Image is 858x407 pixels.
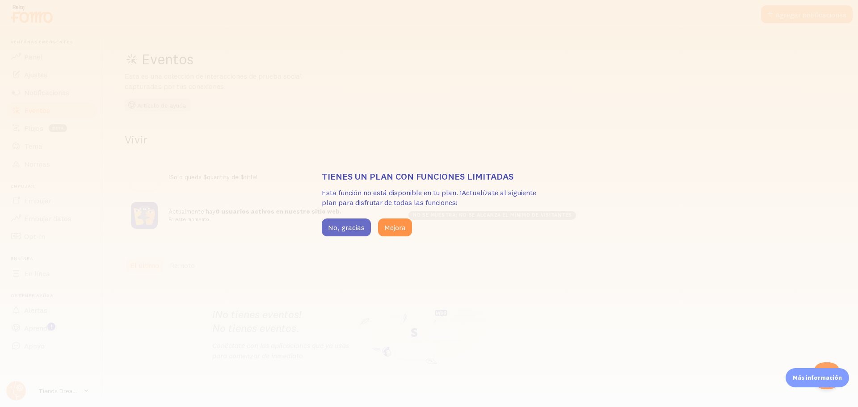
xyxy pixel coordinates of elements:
button: No, gracias [322,218,371,236]
font: No, gracias [328,223,365,232]
font: Mejora [384,223,406,232]
button: Mejora [378,218,412,236]
div: Más información [786,368,849,387]
iframe: Ayuda Scout Beacon - Abierto [813,362,840,389]
font: Esta función no está disponible en tu plan. ¡Actualízate al siguiente plan para disfrutar de toda... [322,188,536,207]
font: Tienes un plan con funciones limitadas [322,171,513,182]
font: Más información [793,374,842,381]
